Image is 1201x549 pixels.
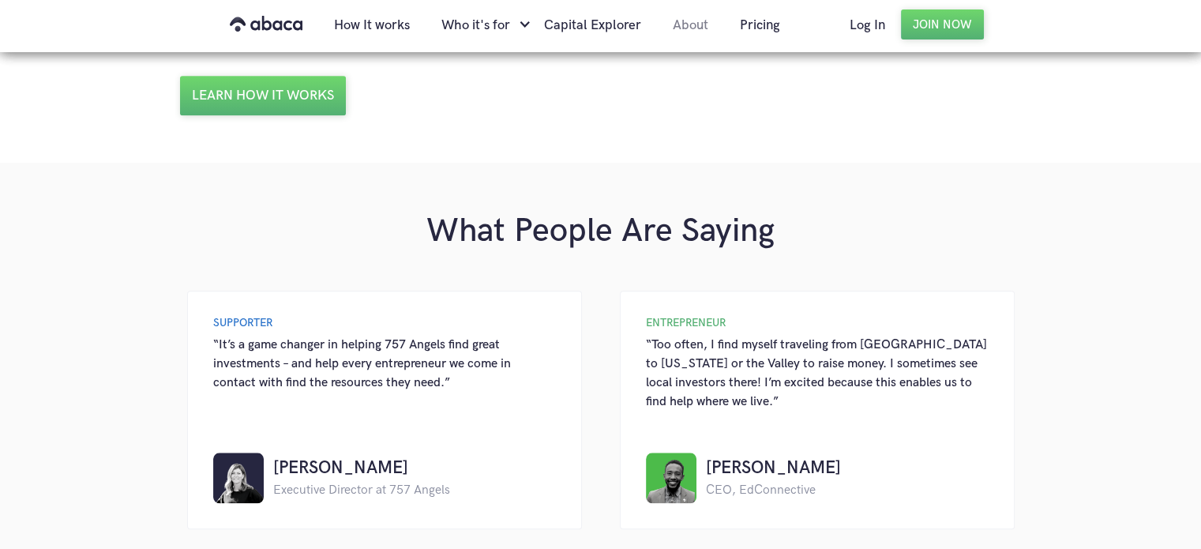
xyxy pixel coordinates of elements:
[180,76,346,115] a: Learn how it works
[646,317,989,329] div: ENTREPRENEUR
[213,317,556,329] div: SUPPORTER
[706,456,841,481] h4: [PERSON_NAME]
[901,9,984,39] a: Join Now
[646,336,989,412] div: “Too often, I find myself traveling from [GEOGRAPHIC_DATA] to [US_STATE] or the Valley to raise m...
[273,481,450,500] div: Executive Director at 757 Angels
[273,456,450,481] h4: [PERSON_NAME]
[213,336,556,393] div: “It’s a game changer in helping 757 Angels find great investments – and help every entrepreneur w...
[706,481,841,500] div: CEO, EdConnective
[180,210,1021,253] h1: What People Are Saying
